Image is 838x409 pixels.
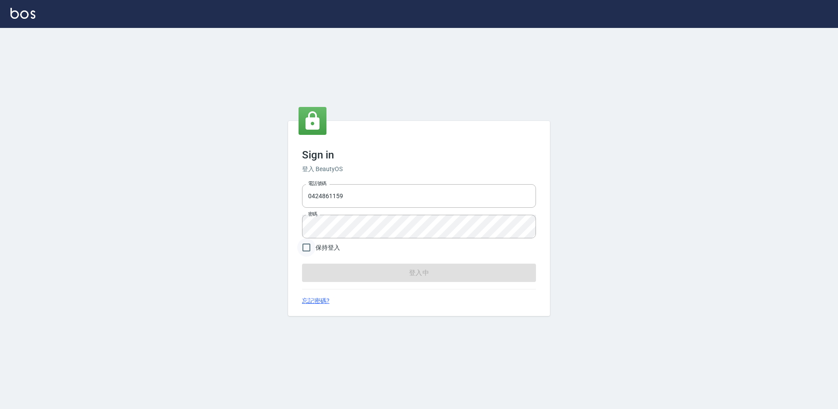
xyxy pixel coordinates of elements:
span: 保持登入 [316,243,340,252]
img: Logo [10,8,35,19]
a: 忘記密碼? [302,296,330,306]
h6: 登入 BeautyOS [302,165,536,174]
label: 電話號碼 [308,180,326,187]
label: 密碼 [308,211,317,217]
h3: Sign in [302,149,536,161]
